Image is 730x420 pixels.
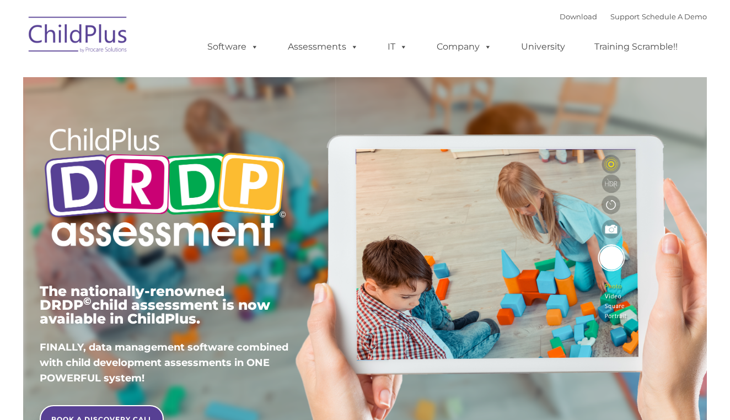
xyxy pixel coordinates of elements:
[610,12,640,21] a: Support
[277,36,369,58] a: Assessments
[560,12,597,21] a: Download
[196,36,270,58] a: Software
[510,36,576,58] a: University
[642,12,707,21] a: Schedule A Demo
[583,36,689,58] a: Training Scramble!!
[23,9,133,64] img: ChildPlus by Procare Solutions
[40,283,270,327] span: The nationally-renowned DRDP child assessment is now available in ChildPlus.
[40,341,288,384] span: FINALLY, data management software combined with child development assessments in ONE POWERFUL sys...
[83,295,92,308] sup: ©
[426,36,503,58] a: Company
[560,12,707,21] font: |
[377,36,418,58] a: IT
[40,113,290,265] img: Copyright - DRDP Logo Light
